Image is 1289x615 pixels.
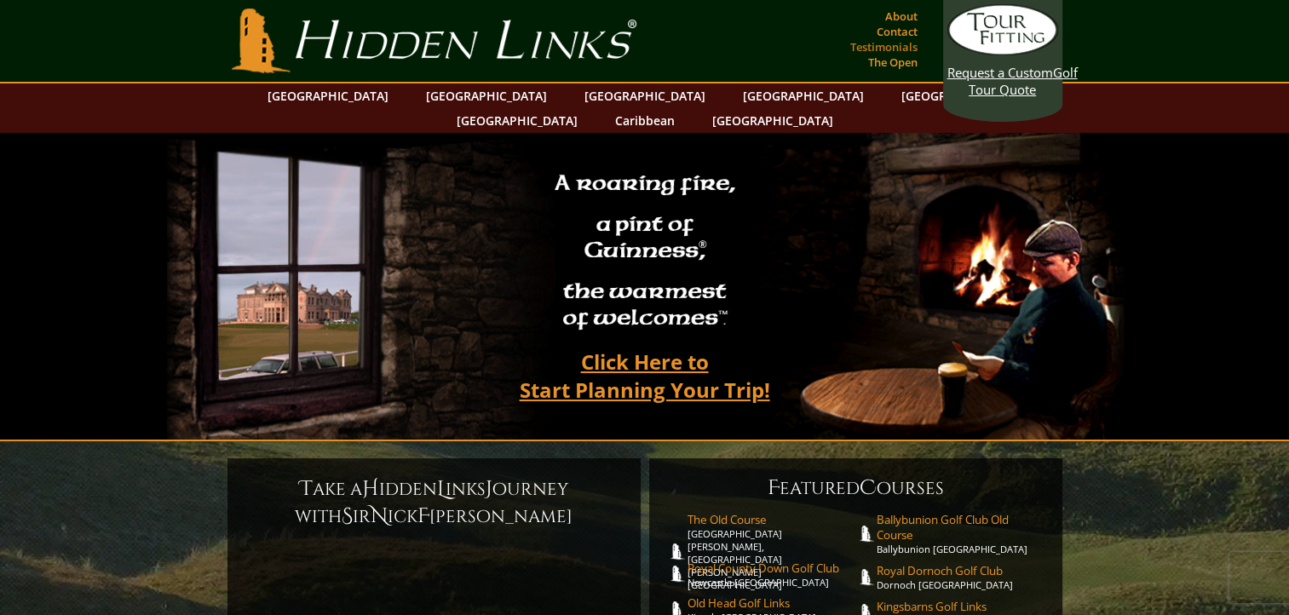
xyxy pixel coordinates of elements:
a: Ballybunion Golf Club Old CourseBallybunion [GEOGRAPHIC_DATA] [877,512,1045,555]
span: Royal County Down Golf Club [688,560,856,576]
a: Royal Dornoch Golf ClubDornoch [GEOGRAPHIC_DATA] [877,563,1045,591]
span: F [768,474,780,502]
span: H [362,475,379,503]
a: [GEOGRAPHIC_DATA] [576,83,714,108]
a: About [881,4,922,28]
span: S [342,503,353,530]
span: J [486,475,492,503]
a: [GEOGRAPHIC_DATA] [734,83,872,108]
span: T [300,475,313,503]
span: Request a Custom [947,64,1053,81]
a: Contact [872,20,922,43]
a: [GEOGRAPHIC_DATA] [893,83,1031,108]
a: [GEOGRAPHIC_DATA] [448,108,586,133]
a: [GEOGRAPHIC_DATA] [259,83,397,108]
a: The Old Course[GEOGRAPHIC_DATA][PERSON_NAME], [GEOGRAPHIC_DATA][PERSON_NAME] [GEOGRAPHIC_DATA] [688,512,856,591]
span: N [371,503,388,530]
a: [GEOGRAPHIC_DATA] [417,83,555,108]
a: Click Here toStart Planning Your Trip! [503,342,787,410]
span: L [437,475,446,503]
span: The Old Course [688,512,856,527]
a: Testimonials [846,35,922,59]
a: Caribbean [607,108,683,133]
h2: A roaring fire, a pint of Guinness , the warmest of welcomes™. [544,163,746,342]
a: Request a CustomGolf Tour Quote [947,4,1058,98]
span: C [860,474,877,502]
h6: ake a idden inks ourney with ir ick [PERSON_NAME] [245,475,624,530]
a: Royal County Down Golf ClubNewcastle [GEOGRAPHIC_DATA] [688,560,856,589]
h6: eatured ourses [666,474,1045,502]
a: [GEOGRAPHIC_DATA] [704,108,842,133]
span: Kingsbarns Golf Links [877,599,1045,614]
a: The Open [864,50,922,74]
span: Ballybunion Golf Club Old Course [877,512,1045,543]
span: F [417,503,429,530]
span: Old Head Golf Links [688,595,856,611]
span: Royal Dornoch Golf Club [877,563,1045,578]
